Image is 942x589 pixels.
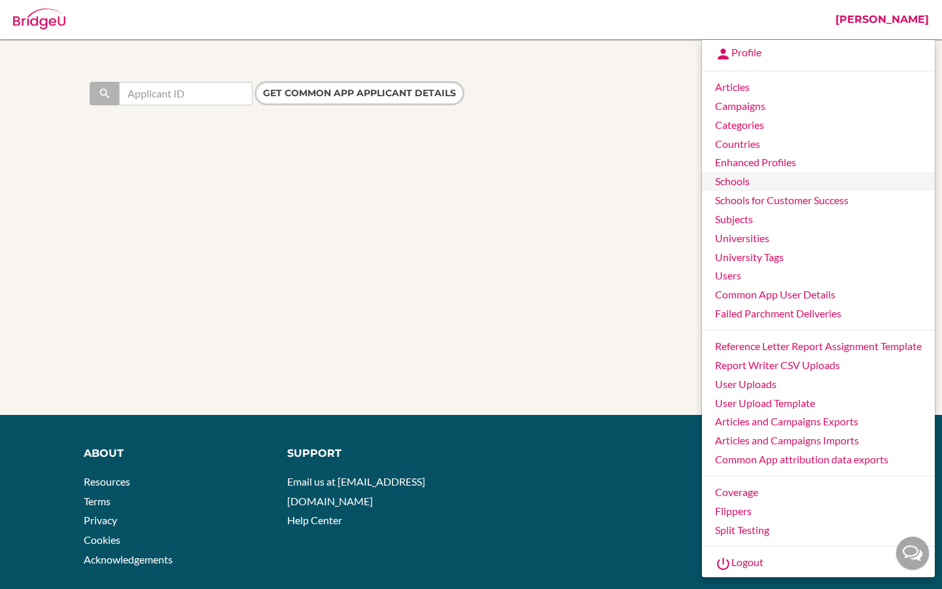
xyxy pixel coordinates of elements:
[702,304,935,323] a: Failed Parchment Deliveries
[702,394,935,413] a: User Upload Template
[702,553,935,574] a: Logout
[702,375,935,394] a: User Uploads
[702,521,935,540] a: Split Testing
[119,82,253,105] input: Applicant ID
[702,153,935,172] a: Enhanced Profiles
[84,553,173,565] a: Acknowledgements
[702,210,935,229] a: Subjects
[84,495,111,507] a: Terms
[30,9,57,21] span: Help
[702,450,935,469] a: Common App attribution data exports
[702,502,935,521] a: Flippers
[702,116,935,135] a: Categories
[84,514,117,526] a: Privacy
[702,191,935,210] a: Schools for Customer Success
[702,248,935,267] a: University Tags
[702,412,935,431] a: Articles and Campaigns Exports
[78,10,286,29] div: Admin: Common App User Details
[84,533,120,546] a: Cookies
[287,514,342,526] a: Help Center
[702,266,935,285] a: Users
[702,172,935,191] a: Schools
[702,337,935,356] a: Reference Letter Report Assignment Template
[702,483,935,502] a: Coverage
[702,285,935,304] a: Common App User Details
[702,43,935,64] a: Profile
[702,135,935,154] a: Countries
[254,81,464,105] input: Get Common App applicant details
[287,446,460,461] div: Support
[701,39,935,578] ul: [PERSON_NAME]
[84,475,130,488] a: Resources
[287,475,425,507] a: Email us at [EMAIL_ADDRESS][DOMAIN_NAME]
[13,9,65,29] img: Bridge-U
[702,356,935,375] a: Report Writer CSV Uploads
[702,78,935,97] a: Articles
[702,431,935,450] a: Articles and Campaigns Imports
[84,446,268,461] div: About
[702,229,935,248] a: Universities
[702,97,935,116] a: Campaigns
